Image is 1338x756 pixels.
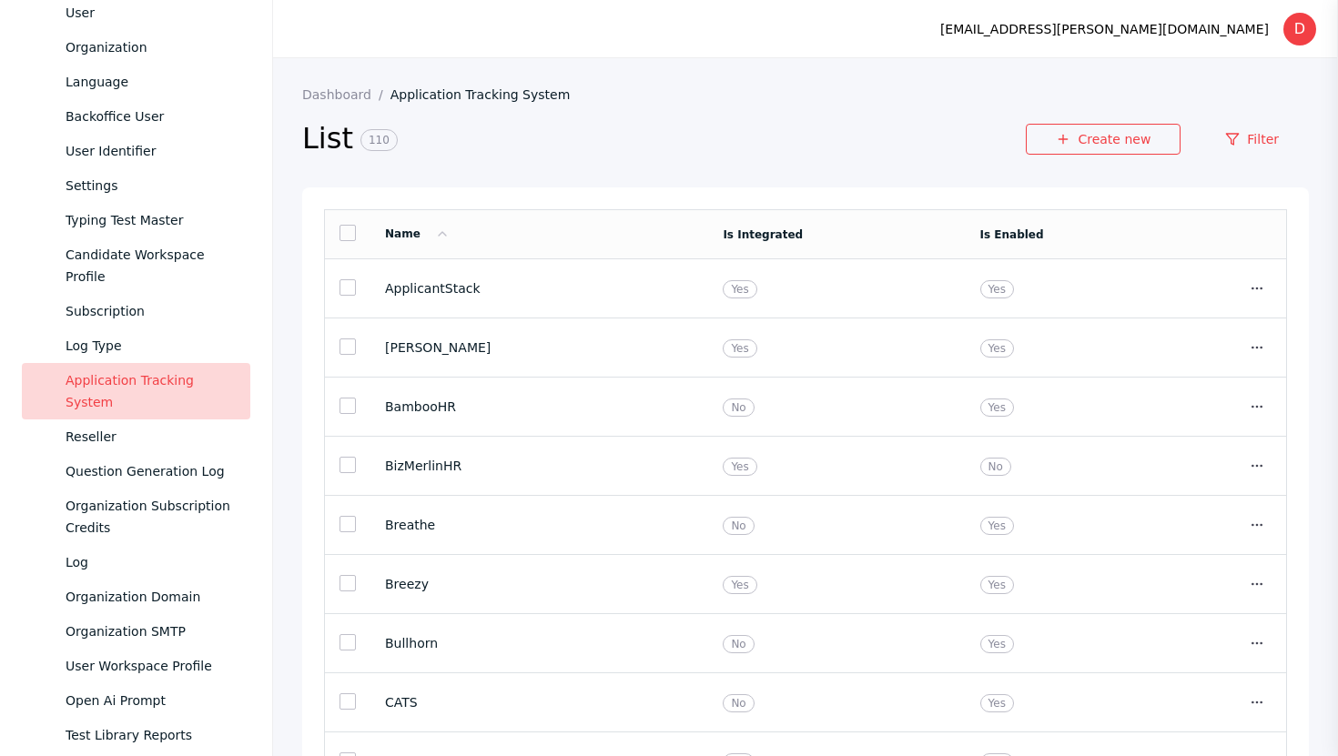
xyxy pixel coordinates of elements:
[385,399,694,414] section: BambooHR
[22,294,250,328] a: Subscription
[66,2,236,24] div: User
[66,36,236,58] div: Organization
[723,694,754,712] span: No
[66,495,236,539] div: Organization Subscription Credits
[980,339,1014,358] span: Yes
[980,635,1014,653] span: Yes
[385,518,694,532] section: Breathe
[980,398,1014,417] span: Yes
[302,87,390,102] a: Dashboard
[66,140,236,162] div: User Identifier
[723,339,756,358] span: Yes
[22,489,250,545] a: Organization Subscription Credits
[66,690,236,711] div: Open Ai Prompt
[22,99,250,134] a: Backoffice User
[66,209,236,231] div: Typing Test Master
[22,134,250,168] a: User Identifier
[66,300,236,322] div: Subscription
[22,580,250,614] a: Organization Domain
[22,363,250,419] a: Application Tracking System
[980,280,1014,298] span: Yes
[66,551,236,573] div: Log
[66,335,236,357] div: Log Type
[980,694,1014,712] span: Yes
[385,459,694,473] section: BizMerlinHR
[723,228,803,241] a: Is Integrated
[385,695,694,710] section: CATS
[723,635,754,653] span: No
[940,18,1269,40] div: [EMAIL_ADDRESS][PERSON_NAME][DOMAIN_NAME]
[22,328,250,363] a: Log Type
[360,129,398,151] span: 110
[385,340,694,355] section: [PERSON_NAME]
[66,724,236,746] div: Test Library Reports
[1026,124,1181,155] a: Create new
[22,168,250,203] a: Settings
[980,517,1014,535] span: Yes
[980,228,1044,241] a: Is Enabled
[22,237,250,294] a: Candidate Workspace Profile
[66,369,236,413] div: Application Tracking System
[723,398,754,417] span: No
[385,636,694,650] section: Bullhorn
[1195,124,1309,155] a: Filter
[66,175,236,197] div: Settings
[22,614,250,649] a: Organization SMTP
[22,649,250,683] a: User Workspace Profile
[66,106,236,127] div: Backoffice User
[22,30,250,65] a: Organization
[723,458,756,476] span: Yes
[22,65,250,99] a: Language
[66,460,236,482] div: Question Generation Log
[66,620,236,642] div: Organization SMTP
[302,120,1026,158] h2: List
[385,227,450,240] a: Name
[66,71,236,93] div: Language
[723,280,756,298] span: Yes
[980,576,1014,594] span: Yes
[22,683,250,718] a: Open Ai Prompt
[723,576,756,594] span: Yes
[66,586,236,608] div: Organization Domain
[980,458,1011,476] span: No
[385,281,694,296] section: ApplicantStack
[22,454,250,489] a: Question Generation Log
[22,203,250,237] a: Typing Test Master
[66,244,236,287] div: Candidate Workspace Profile
[723,517,754,535] span: No
[385,577,694,591] section: Breezy
[22,718,250,752] a: Test Library Reports
[390,87,585,102] a: Application Tracking System
[22,419,250,454] a: Reseller
[1283,13,1316,45] div: D
[66,426,236,448] div: Reseller
[66,655,236,677] div: User Workspace Profile
[22,545,250,580] a: Log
